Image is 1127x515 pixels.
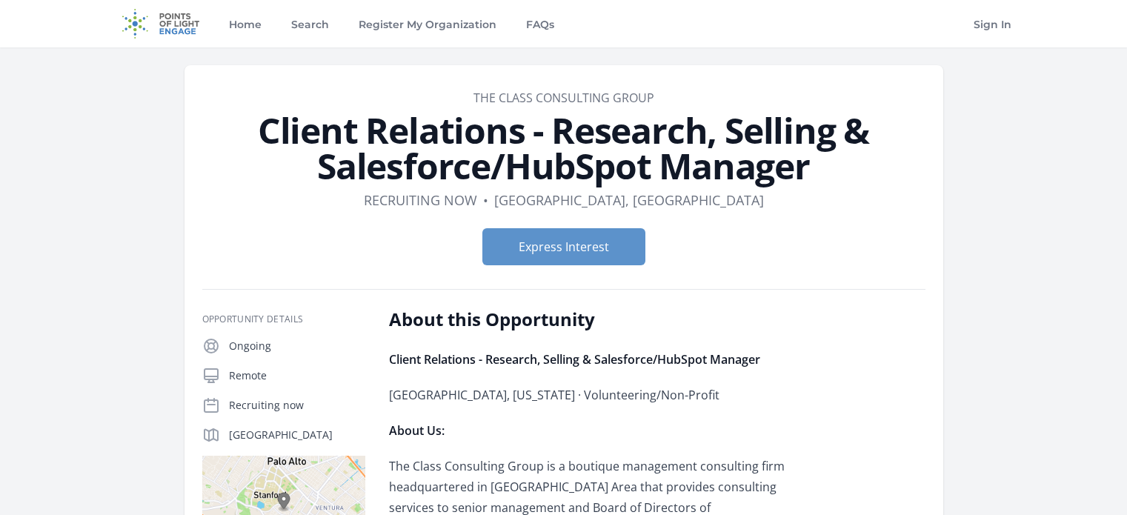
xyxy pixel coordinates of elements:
[229,398,365,413] p: Recruiting now
[482,228,645,265] button: Express Interest
[364,190,477,210] dd: Recruiting now
[202,313,365,325] h3: Opportunity Details
[389,351,760,368] strong: Client Relations - Research, Selling & Salesforce/HubSpot Manager
[389,385,822,405] p: [GEOGRAPHIC_DATA], [US_STATE] · Volunteering/Non-Profit
[202,113,925,184] h1: Client Relations - Research, Selling & Salesforce/HubSpot Manager
[229,339,365,353] p: Ongoing
[229,368,365,383] p: Remote
[389,308,822,331] h2: About this Opportunity
[473,90,654,106] a: The Class Consulting Group
[389,422,445,439] strong: About Us:
[229,428,365,442] p: [GEOGRAPHIC_DATA]
[494,190,764,210] dd: [GEOGRAPHIC_DATA], [GEOGRAPHIC_DATA]
[483,190,488,210] div: •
